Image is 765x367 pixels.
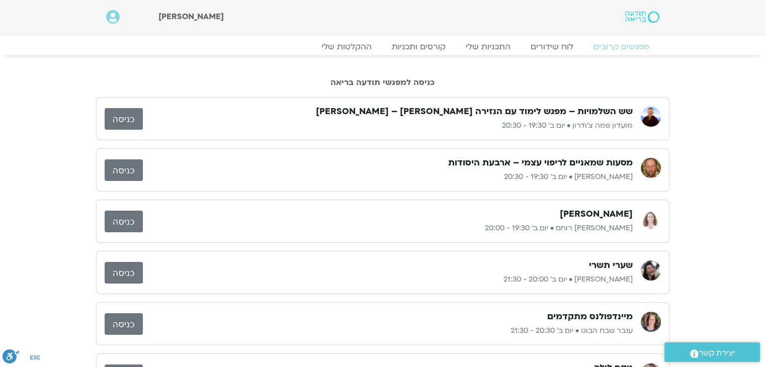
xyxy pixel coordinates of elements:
[560,208,633,220] h3: [PERSON_NAME]
[641,260,661,281] img: מירה רגב
[105,211,143,232] a: כניסה
[448,157,633,169] h3: מסעות שמאניים לריפוי עצמי – ארבעת היסודות
[158,11,224,22] span: [PERSON_NAME]
[641,158,661,178] img: תומר פיין
[105,313,143,335] a: כניסה
[456,42,521,52] a: התכניות שלי
[96,78,669,87] h2: כניסה למפגשי תודעה בריאה
[521,42,583,52] a: לוח שידורים
[311,42,382,52] a: ההקלטות שלי
[143,171,633,183] p: [PERSON_NAME] • יום ב׳ 19:30 - 20:30
[106,42,659,52] nav: Menu
[105,108,143,130] a: כניסה
[105,262,143,284] a: כניסה
[143,222,633,234] p: [PERSON_NAME] רוחם • יום ב׳ 19:30 - 20:00
[143,273,633,286] p: [PERSON_NAME] • יום ב׳ 20:00 - 21:30
[316,106,633,118] h3: שש השלמויות – מפגש לימוד עם הנזירה [PERSON_NAME] – [PERSON_NAME]
[583,42,659,52] a: מפגשים קרובים
[641,312,661,332] img: ענבר שבח הבוט
[105,159,143,181] a: כניסה
[143,120,633,132] p: מועדון פמה צ'ודרון • יום ב׳ 19:30 - 20:30
[641,107,661,127] img: מועדון פמה צ'ודרון
[143,325,633,337] p: ענבר שבח הבוט • יום ב׳ 20:30 - 21:30
[589,259,633,271] h3: שערי תשרי
[664,342,760,362] a: יצירת קשר
[699,346,735,360] span: יצירת קשר
[382,42,456,52] a: קורסים ותכניות
[641,209,661,229] img: אורנה סמלסון רוחם
[547,311,633,323] h3: מיינדפולנס מתקדמים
